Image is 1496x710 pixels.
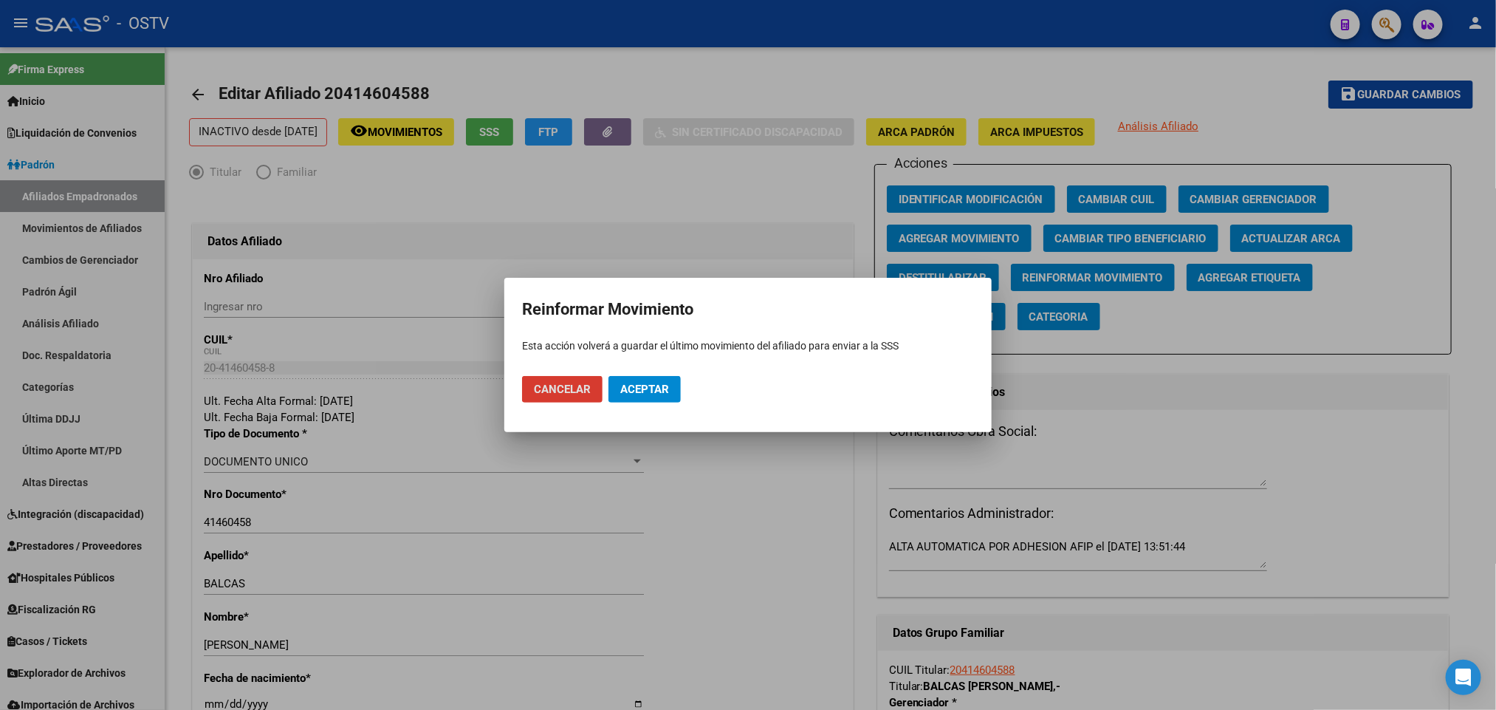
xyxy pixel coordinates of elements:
[620,383,669,396] span: Aceptar
[522,376,603,403] button: Cancelar
[522,296,974,324] h2: Reinformar Movimiento
[1446,660,1481,695] div: Open Intercom Messenger
[522,338,974,354] p: Esta acción volverá a guardar el último movimiento del afiliado para enviar a la SSS
[534,383,591,396] span: Cancelar
[608,376,681,403] button: Aceptar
